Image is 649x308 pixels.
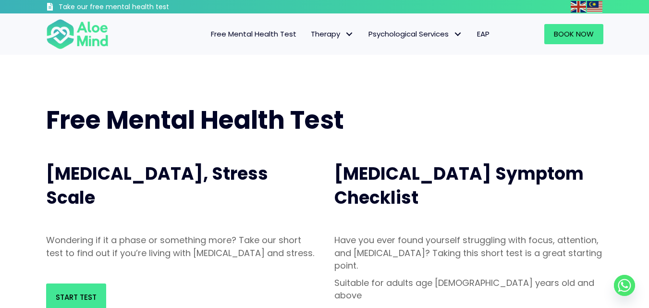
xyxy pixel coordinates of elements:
[554,29,594,39] span: Book Now
[368,29,463,39] span: Psychological Services
[46,161,268,210] span: [MEDICAL_DATA], Stress Scale
[334,234,603,271] p: Have you ever found yourself struggling with focus, attention, and [MEDICAL_DATA]? Taking this sh...
[334,161,584,210] span: [MEDICAL_DATA] Symptom Checklist
[477,29,490,39] span: EAP
[304,24,361,44] a: TherapyTherapy: submenu
[614,275,635,296] a: Whatsapp
[46,102,344,137] span: Free Mental Health Test
[311,29,354,39] span: Therapy
[46,18,109,50] img: Aloe mind Logo
[470,24,497,44] a: EAP
[59,2,220,12] h3: Take our free mental health test
[46,234,315,259] p: Wondering if it a phase or something more? Take our short test to find out if you’re living with ...
[451,27,465,41] span: Psychological Services: submenu
[343,27,356,41] span: Therapy: submenu
[571,1,586,12] img: en
[587,1,602,12] img: ms
[211,29,296,39] span: Free Mental Health Test
[571,1,587,12] a: English
[587,1,603,12] a: Malay
[334,277,603,302] p: Suitable for adults age [DEMOGRAPHIC_DATA] years old and above
[544,24,603,44] a: Book Now
[204,24,304,44] a: Free Mental Health Test
[46,2,220,13] a: Take our free mental health test
[121,24,497,44] nav: Menu
[56,292,97,302] span: Start Test
[361,24,470,44] a: Psychological ServicesPsychological Services: submenu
